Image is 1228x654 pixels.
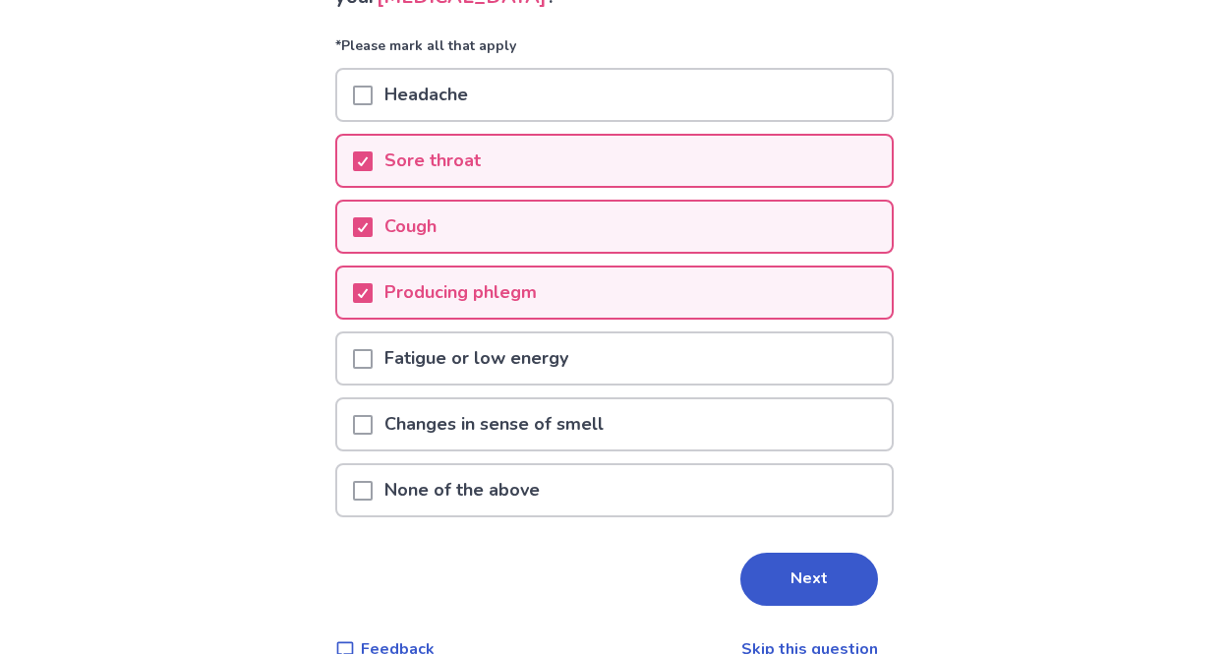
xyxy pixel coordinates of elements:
p: Cough [373,202,448,252]
p: Fatigue or low energy [373,333,580,384]
p: Changes in sense of smell [373,399,615,449]
p: Sore throat [373,136,493,186]
p: *Please mark all that apply [335,35,894,68]
button: Next [740,553,878,606]
p: Headache [373,70,480,120]
p: None of the above [373,465,552,515]
p: Producing phlegm [373,268,549,318]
